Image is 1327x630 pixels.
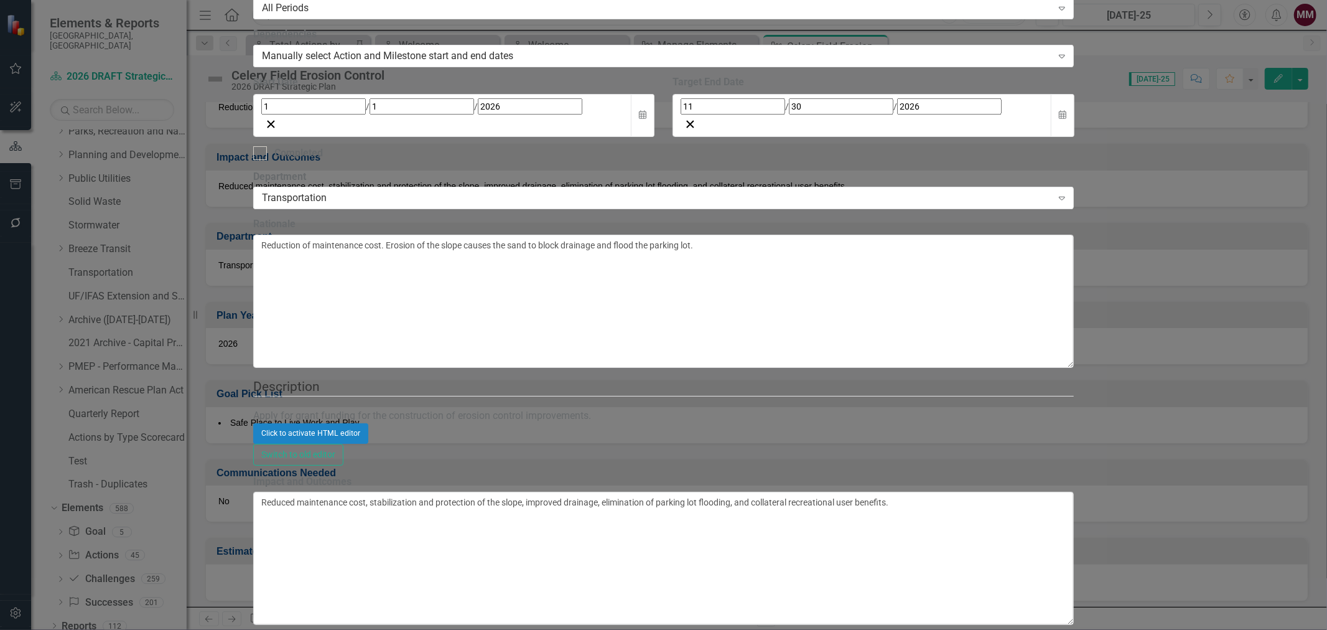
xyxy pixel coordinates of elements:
[366,101,370,111] span: /
[262,191,1052,205] div: Transportation
[253,27,317,42] label: Dependencies
[253,475,352,489] label: Impact and Outcomes
[274,146,323,161] div: Completed
[253,409,1074,423] p: Apply for grant funding for the construction of erosion control improvements.
[262,49,1052,63] div: Manually select Action and Milestone start and end dates
[253,217,296,232] label: Rationale
[673,75,744,90] div: Target End Date
[253,235,1074,368] textarea: Reduction of maintenance cost. Erosion of the slope causes the sand to block drainage and flood t...
[253,170,306,184] label: Department
[253,377,1074,397] legend: Description
[785,101,789,111] span: /
[253,423,368,443] button: Click to activate HTML editor
[253,444,343,466] button: Switch to old editor
[253,75,298,90] div: Start Date
[253,492,1074,625] textarea: Reduced maintenance cost, stabilization and protection of the slope, improved drainage, eliminati...
[474,101,478,111] span: /
[262,1,1052,16] div: All Periods
[893,101,897,111] span: /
